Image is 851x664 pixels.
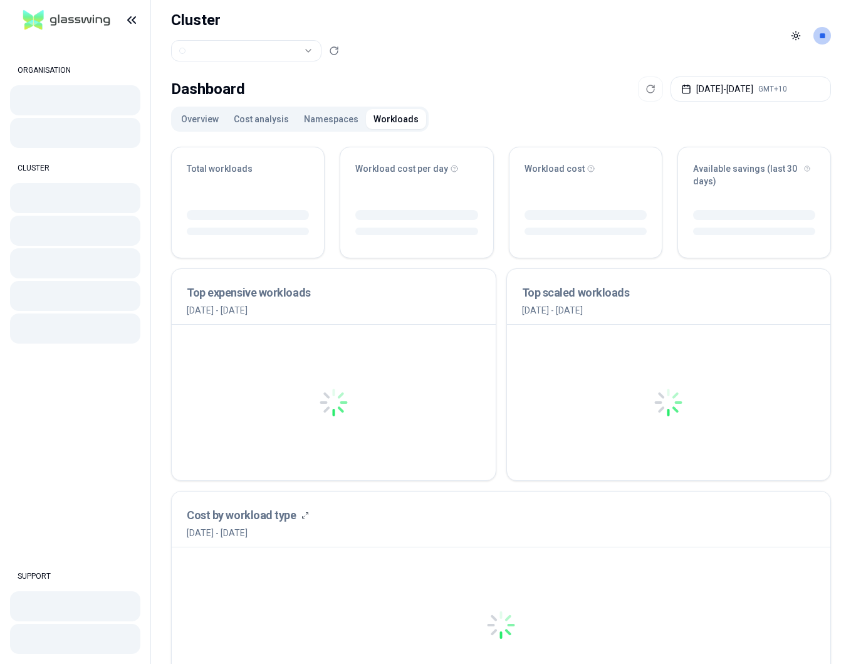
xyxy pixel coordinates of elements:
p: [DATE] - [DATE] [187,304,481,317]
img: GlassWing [18,6,115,35]
button: Namespaces [296,109,366,129]
button: Workloads [366,109,426,129]
div: Available savings (last 30 days) [693,162,815,187]
div: ORGANISATION [10,58,140,83]
div: SUPPORT [10,564,140,589]
button: [DATE]-[DATE]GMT+10 [671,76,831,102]
button: Overview [174,109,226,129]
span: GMT+10 [758,84,787,94]
button: Select a value [171,40,321,61]
div: Workload cost per day [355,162,478,175]
h3: Top scaled workloads [522,284,816,302]
h3: Top expensive workloads [187,284,481,302]
p: [DATE] - [DATE] [522,304,816,317]
div: Total workloads [187,162,309,175]
div: Workload cost [525,162,647,175]
h3: Cost by workload type [187,507,296,524]
button: Cost analysis [226,109,296,129]
div: Dashboard [171,76,245,102]
div: CLUSTER [10,155,140,181]
h1: Cluster [171,10,339,30]
span: [DATE] - [DATE] [187,527,309,539]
